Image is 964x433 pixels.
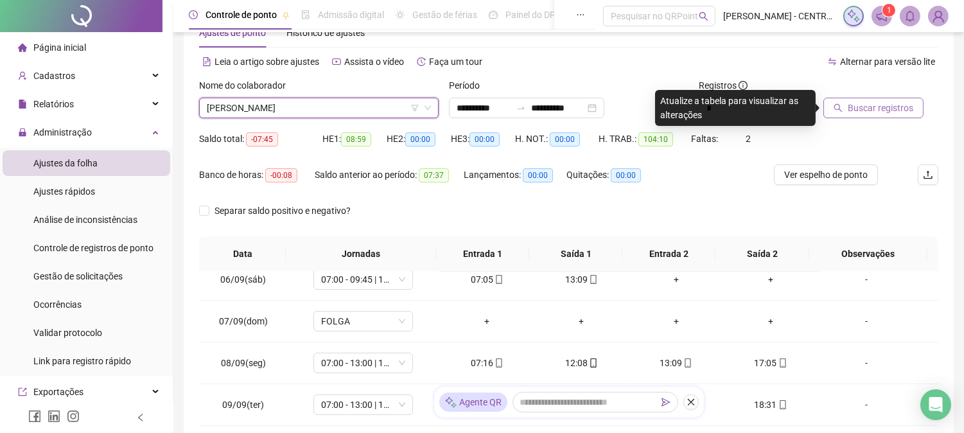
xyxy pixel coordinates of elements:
[199,28,266,38] span: Ajustes de ponto
[929,6,948,26] img: 65746
[493,275,504,284] span: mobile
[199,168,315,182] div: Banco de horas:
[33,243,153,253] span: Controle de registros de ponto
[784,168,868,182] span: Ver espelho de ponto
[550,132,580,146] span: 00:00
[611,168,641,182] span: 00:00
[332,57,341,66] span: youtube
[723,9,836,23] span: [PERSON_NAME] - CENTRO MEDICO DR SAUDE LTDA
[639,314,713,328] div: +
[396,10,405,19] span: sun
[451,132,515,146] div: HE 3:
[33,42,86,53] span: Página inicial
[286,236,436,272] th: Jornadas
[882,4,895,17] sup: 1
[199,78,294,93] label: Nome do colaborador
[222,400,264,410] span: 09/09(ter)
[33,356,131,366] span: Link para registro rápido
[639,272,713,287] div: +
[219,316,268,326] span: 07/09(dom)
[733,356,807,370] div: 17:05
[282,12,290,19] span: pushpin
[682,358,692,367] span: mobile
[823,98,924,118] button: Buscar registros
[545,356,618,370] div: 12:08
[33,299,82,310] span: Ocorrências
[691,134,720,144] span: Faltas:
[715,236,809,272] th: Saída 2
[876,10,888,22] span: notification
[505,10,556,20] span: Painel do DP
[199,236,286,272] th: Data
[529,236,622,272] th: Saída 1
[33,328,102,338] span: Validar protocolo
[429,57,482,67] span: Faça um tour
[344,57,404,67] span: Assista o vídeo
[321,270,405,289] span: 07:00 - 09:45 | 10:00 - 11:15
[777,400,787,409] span: mobile
[687,398,696,407] span: close
[18,43,27,52] span: home
[515,132,599,146] div: H. NOT.:
[662,398,670,407] span: send
[834,103,843,112] span: search
[523,168,553,182] span: 00:00
[449,78,488,93] label: Período
[189,10,198,19] span: clock-circle
[733,272,807,287] div: +
[321,395,405,414] span: 07:00 - 13:00 | 14:00 - 16:00
[33,186,95,197] span: Ajustes rápidos
[315,168,464,182] div: Saldo anterior ao período:
[33,158,98,168] span: Ajustes da folha
[417,57,426,66] span: history
[341,132,371,146] span: 08:59
[746,134,751,144] span: 2
[33,71,75,81] span: Cadastros
[33,271,123,281] span: Gestão de solicitações
[809,236,927,272] th: Observações
[777,358,787,367] span: mobile
[322,132,387,146] div: HE 1:
[699,78,748,93] span: Registros
[545,272,618,287] div: 13:09
[739,81,748,90] span: info-circle
[424,104,432,112] span: down
[655,90,816,126] div: Atualize a tabela para visualizar as alterações
[450,272,524,287] div: 07:05
[699,12,708,21] span: search
[516,103,526,113] span: to
[48,410,60,423] span: linkedin
[215,57,319,67] span: Leia o artigo sobre ajustes
[846,9,861,23] img: sparkle-icon.fc2bf0ac1784a2077858766a79e2daf3.svg
[67,410,80,423] span: instagram
[622,236,715,272] th: Entrada 2
[840,57,935,67] span: Alternar para versão lite
[221,358,266,368] span: 08/09(seg)
[516,103,526,113] span: swap-right
[286,28,365,38] span: Histórico de ajustes
[599,132,691,146] div: H. TRAB.:
[220,274,266,285] span: 06/09(sáb)
[18,100,27,109] span: file
[848,101,913,115] span: Buscar registros
[733,314,807,328] div: +
[33,215,137,225] span: Análise de inconsistências
[774,164,878,185] button: Ver espelho de ponto
[469,132,500,146] span: 00:00
[199,132,322,146] div: Saldo total:
[904,10,916,22] span: bell
[246,132,278,146] span: -07:45
[436,236,529,272] th: Entrada 1
[493,358,504,367] span: mobile
[405,132,435,146] span: 00:00
[828,57,837,66] span: swap
[206,10,277,20] span: Controle de ponto
[33,127,92,137] span: Administração
[387,132,451,146] div: HE 2:
[412,10,477,20] span: Gestão de férias
[301,10,310,19] span: file-done
[828,314,904,328] div: -
[411,104,419,112] span: filter
[588,275,598,284] span: mobile
[444,396,457,409] img: sparkle-icon.fc2bf0ac1784a2077858766a79e2daf3.svg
